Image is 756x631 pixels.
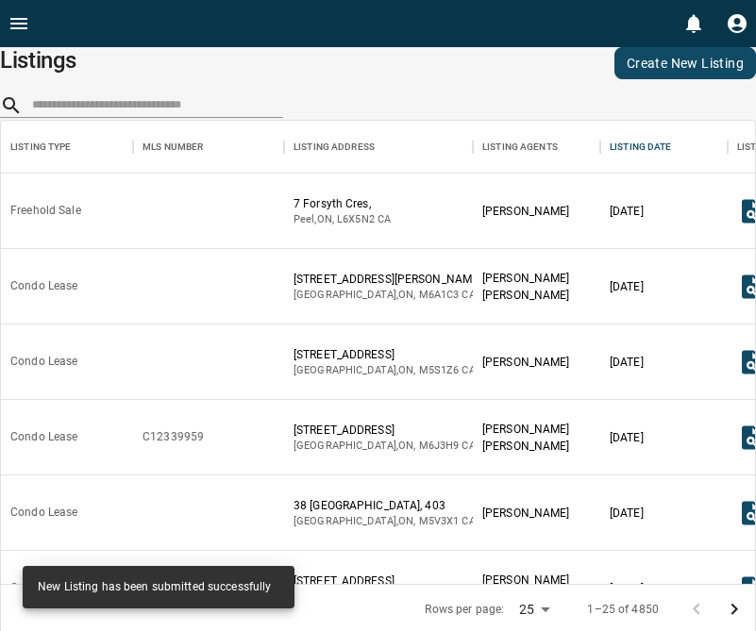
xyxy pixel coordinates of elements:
p: [STREET_ADDRESS] [294,573,477,589]
p: Rows per page: [425,602,504,618]
div: MLS Number [133,121,284,174]
p: 1–25 of 4850 [587,602,659,618]
div: 25 [512,596,557,623]
div: New Listing has been submitted successfully [38,572,272,603]
div: Listing Type [1,121,133,174]
span: m6j3h9 [419,440,460,452]
p: Peel , ON , CA [294,212,391,227]
button: Profile [718,5,756,42]
p: [PERSON_NAME] [482,354,569,371]
div: Condo Lease [10,580,77,596]
div: Listing Agents [482,121,558,174]
div: Condo Lease [10,429,77,445]
span: m5v3x1 [419,515,460,527]
p: 7 Forsyth Cres, [294,195,391,212]
span: l6x5n2 [337,213,375,225]
p: [STREET_ADDRESS][PERSON_NAME] [294,271,481,288]
div: Listing Date [600,121,728,174]
p: [DATE] [610,354,644,371]
div: MLS Number [143,121,203,174]
p: [GEOGRAPHIC_DATA] , ON , CA [294,439,476,454]
div: Listing Type [10,121,72,174]
p: [PERSON_NAME] [482,505,569,522]
p: [GEOGRAPHIC_DATA] , ON , CA [294,514,476,529]
span: m5s1z6 [419,364,460,376]
p: [DATE] [610,278,644,295]
div: Listing Address [284,121,473,174]
p: [GEOGRAPHIC_DATA] , ON , CA [294,363,476,378]
p: [PERSON_NAME] [482,287,569,304]
p: [GEOGRAPHIC_DATA] , ON , CA [294,288,481,303]
div: C12339959 [143,429,204,445]
p: [DATE] [610,429,644,446]
p: [DATE] [610,580,644,597]
p: [STREET_ADDRESS] [294,422,476,439]
p: [DATE] [610,203,644,220]
div: Listing Address [294,121,375,174]
button: Go to next page [715,590,753,628]
div: Listing Agents [473,121,600,174]
p: [PERSON_NAME] [482,270,569,287]
p: 38 [GEOGRAPHIC_DATA], 403 [294,497,476,514]
p: [PERSON_NAME] [482,438,569,455]
div: Condo Lease [10,505,77,521]
p: [STREET_ADDRESS] [294,346,476,363]
p: [PERSON_NAME] [482,203,569,220]
div: Listing Date [610,121,672,174]
div: Condo Lease [10,278,77,294]
div: Condo Lease [10,354,77,370]
p: [PERSON_NAME] [482,572,569,589]
a: Create New Listing [614,47,756,79]
span: m6a1c3 [419,289,460,301]
p: [DATE] [610,505,644,522]
p: [PERSON_NAME] [482,421,569,438]
div: Freehold Sale [10,203,81,219]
